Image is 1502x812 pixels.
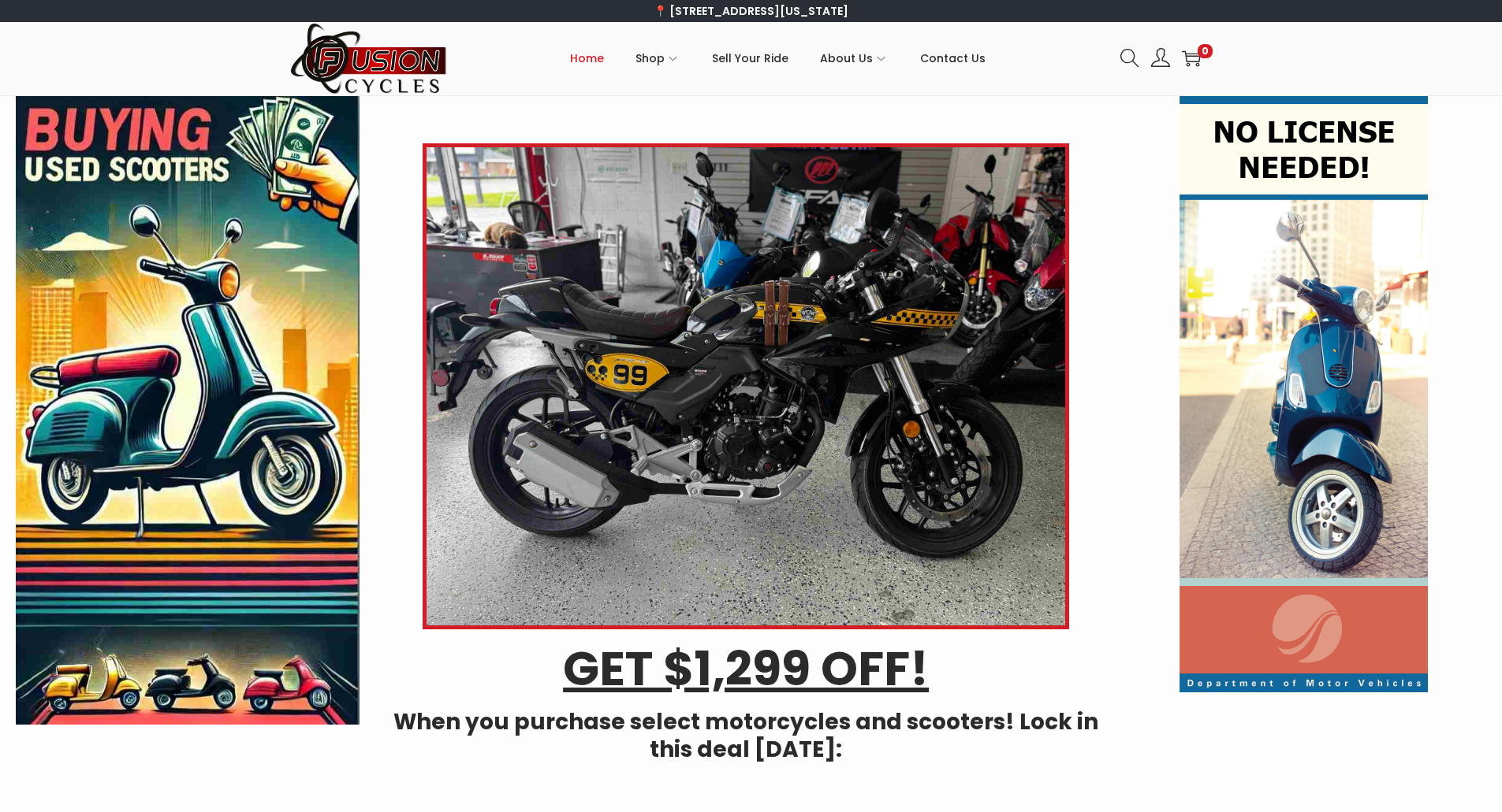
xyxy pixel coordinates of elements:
[712,23,788,94] a: Sell Your Ride
[635,39,665,78] span: Shop
[635,23,680,94] a: Shop
[563,636,929,702] u: GET $1,299 OFF!
[820,39,873,78] span: About Us
[570,23,604,94] a: Home
[448,23,1109,94] nav: Primary navigation
[290,22,448,95] img: Woostify retina logo
[920,23,986,94] a: Contact Us
[920,39,986,78] span: Contact Us
[712,39,788,78] span: Sell Your Ride
[1182,49,1201,68] a: 0
[820,23,889,94] a: About Us
[383,708,1109,763] h4: When you purchase select motorcycles and scooters! Lock in this deal [DATE]:
[570,39,604,78] span: Home
[654,3,848,19] a: 📍 [STREET_ADDRESS][US_STATE]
